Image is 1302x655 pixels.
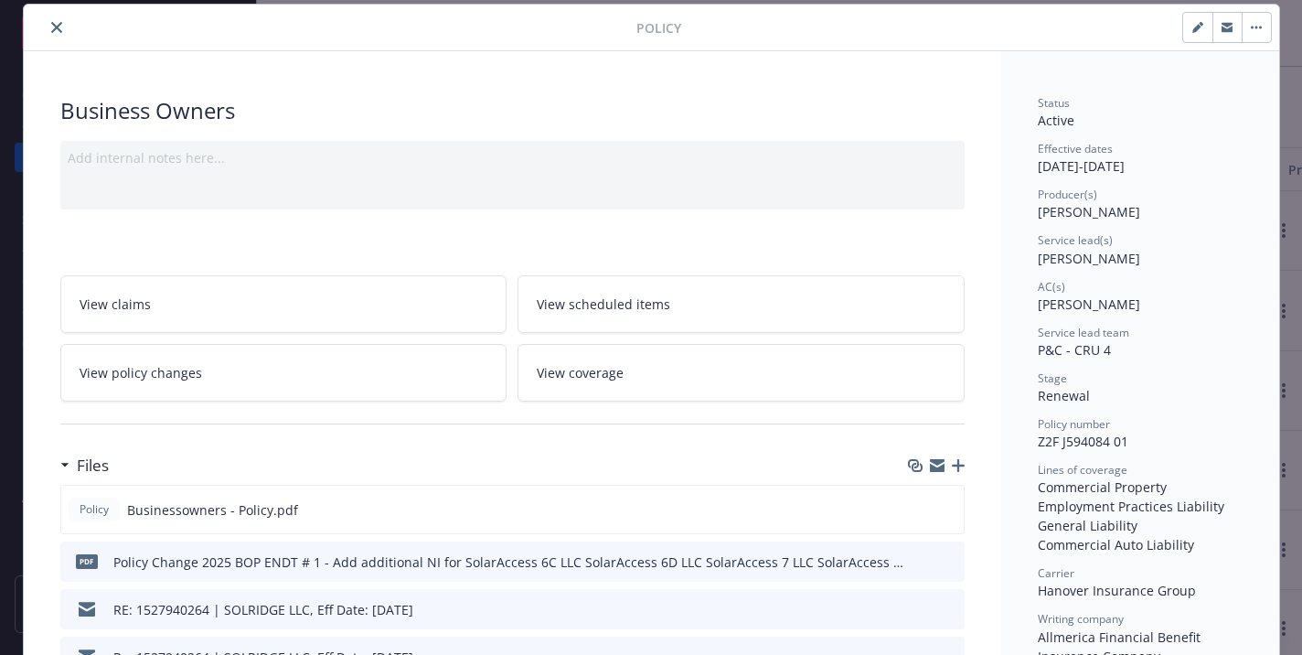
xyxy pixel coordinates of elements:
[1038,497,1243,516] div: Employment Practices Liability
[1038,462,1127,478] span: Lines of coverage
[1038,232,1113,248] span: Service lead(s)
[1038,611,1124,627] span: Writing company
[1038,95,1070,111] span: Status
[518,275,965,333] a: View scheduled items
[1038,279,1065,295] span: AC(s)
[76,501,112,518] span: Policy
[636,18,681,38] span: Policy
[1038,250,1140,267] span: [PERSON_NAME]
[912,553,926,572] button: download file
[537,295,670,314] span: View scheduled items
[1038,203,1140,220] span: [PERSON_NAME]
[1038,325,1129,340] span: Service lead team
[1038,341,1111,359] span: P&C - CRU 4
[1038,582,1196,599] span: Hanover Insurance Group
[1038,565,1074,581] span: Carrier
[941,553,957,572] button: preview file
[1038,478,1243,497] div: Commercial Property
[60,344,507,402] a: View policy changes
[1038,516,1243,535] div: General Liability
[911,500,925,520] button: download file
[1038,370,1067,386] span: Stage
[1038,141,1113,156] span: Effective dates
[80,295,151,314] span: View claims
[1038,433,1128,450] span: Z2F J594084 01
[80,363,202,382] span: View policy changes
[68,148,957,167] div: Add internal notes here...
[1038,187,1097,202] span: Producer(s)
[1038,535,1243,554] div: Commercial Auto Liability
[537,363,624,382] span: View coverage
[113,600,413,619] div: RE: 1527940264 | SOLRIDGE LLC, Eff Date: [DATE]
[46,16,68,38] button: close
[60,275,507,333] a: View claims
[60,454,109,478] div: Files
[1038,387,1090,404] span: Renewal
[1038,295,1140,313] span: [PERSON_NAME]
[77,454,109,478] h3: Files
[912,600,926,619] button: download file
[1038,141,1243,176] div: [DATE] - [DATE]
[1038,112,1074,129] span: Active
[76,554,98,568] span: pdf
[518,344,965,402] a: View coverage
[60,95,965,126] div: Business Owners
[940,500,956,520] button: preview file
[1038,416,1110,432] span: Policy number
[113,553,904,572] div: Policy Change 2025 BOP ENDT # 1 - Add additional NI for SolarAccess 6C LLC SolarAccess 6D LLC Sol...
[127,500,298,520] span: Businessowners - Policy.pdf
[941,600,957,619] button: preview file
